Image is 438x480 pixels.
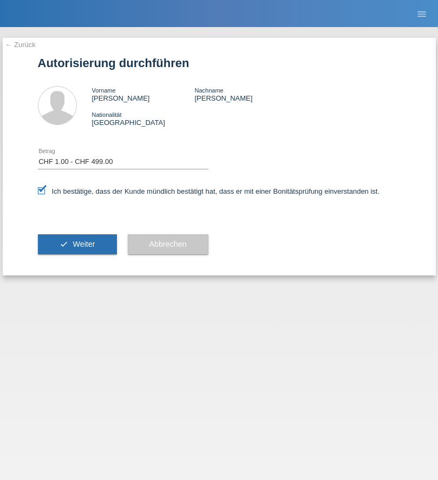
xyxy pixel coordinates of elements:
a: ← Zurück [5,41,36,49]
button: check Weiter [38,234,117,255]
label: Ich bestätige, dass der Kunde mündlich bestätigt hat, dass er mit einer Bonitätsprüfung einversta... [38,187,380,195]
i: menu [416,9,427,19]
i: check [60,240,68,248]
span: Vorname [92,87,116,94]
span: Nationalität [92,111,122,118]
h1: Autorisierung durchführen [38,56,401,70]
span: Abbrechen [149,240,187,248]
div: [PERSON_NAME] [92,86,195,102]
span: Weiter [73,240,95,248]
a: menu [411,10,433,17]
span: Nachname [194,87,223,94]
div: [PERSON_NAME] [194,86,297,102]
button: Abbrechen [128,234,208,255]
div: [GEOGRAPHIC_DATA] [92,110,195,127]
